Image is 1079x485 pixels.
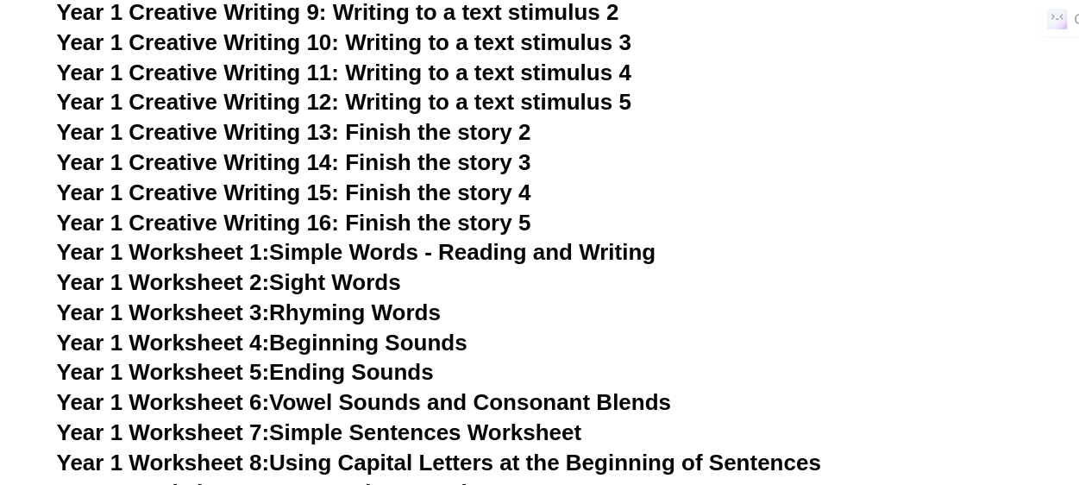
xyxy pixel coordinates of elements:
[57,330,467,356] a: Year 1 Worksheet 4:Beginning Sounds
[57,239,270,265] span: Year 1 Worksheet 1:
[57,359,270,385] span: Year 1 Worksheet 5:
[57,389,270,415] span: Year 1 Worksheet 6:
[57,210,531,236] a: Year 1 Creative Writing 16: Finish the story 5
[57,299,270,325] span: Year 1 Worksheet 3:
[57,89,631,115] a: Year 1 Creative Writing 12: Writing to a text stimulus 5
[57,149,531,175] a: Year 1 Creative Writing 14: Finish the story 3
[57,419,582,445] a: Year 1 Worksheet 7:Simple Sentences Worksheet
[792,290,1079,485] div: Chatt-widget
[57,269,270,295] span: Year 1 Worksheet 2:
[57,269,401,295] a: Year 1 Worksheet 2:Sight Words
[57,389,671,415] a: Year 1 Worksheet 6:Vowel Sounds and Consonant Blends
[57,330,270,356] span: Year 1 Worksheet 4:
[57,60,631,85] a: Year 1 Creative Writing 11: Writing to a text stimulus 4
[57,450,270,476] span: Year 1 Worksheet 8:
[57,239,656,265] a: Year 1 Worksheet 1:Simple Words - Reading and Writing
[57,450,821,476] a: Year 1 Worksheet 8:Using Capital Letters at the Beginning of Sentences
[57,299,441,325] a: Year 1 Worksheet 3:Rhyming Words
[57,29,631,55] a: Year 1 Creative Writing 10: Writing to a text stimulus 3
[792,290,1079,485] iframe: Chat Widget
[57,119,531,145] a: Year 1 Creative Writing 13: Finish the story 2
[57,359,434,385] a: Year 1 Worksheet 5:Ending Sounds
[57,180,531,205] a: Year 1 Creative Writing 15: Finish the story 4
[57,419,270,445] span: Year 1 Worksheet 7:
